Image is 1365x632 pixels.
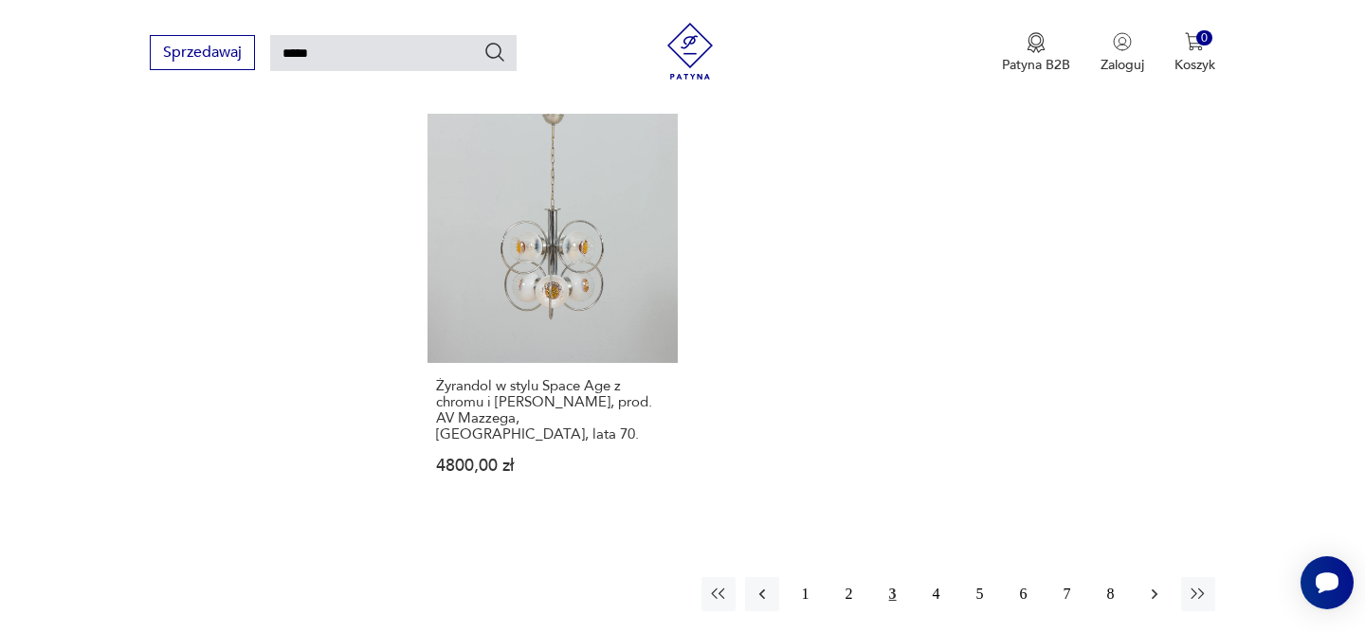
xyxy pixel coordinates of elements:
[428,114,677,511] a: Żyrandol w stylu Space Age z chromu i szkła Murano, prod. AV Mazzega, Włochy, lata 70.Żyrandol w ...
[963,577,997,611] button: 5
[150,47,255,61] a: Sprzedawaj
[1174,56,1215,74] p: Koszyk
[1002,32,1070,74] button: Patyna B2B
[1301,556,1354,609] iframe: Smartsupp widget button
[1101,32,1144,74] button: Zaloguj
[876,577,910,611] button: 3
[1113,32,1132,51] img: Ikonka użytkownika
[662,23,719,80] img: Patyna - sklep z meblami i dekoracjami vintage
[832,577,866,611] button: 2
[1174,32,1215,74] button: 0Koszyk
[1094,577,1128,611] button: 8
[1002,32,1070,74] a: Ikona medaluPatyna B2B
[1196,30,1212,46] div: 0
[483,41,506,63] button: Szukaj
[1027,32,1046,53] img: Ikona medalu
[919,577,954,611] button: 4
[1050,577,1084,611] button: 7
[1002,56,1070,74] p: Patyna B2B
[1185,32,1204,51] img: Ikona koszyka
[1101,56,1144,74] p: Zaloguj
[1007,577,1041,611] button: 6
[436,378,668,442] h3: Żyrandol w stylu Space Age z chromu i [PERSON_NAME], prod. AV Mazzega, [GEOGRAPHIC_DATA], lata 70.
[789,577,823,611] button: 1
[150,35,255,70] button: Sprzedawaj
[436,458,668,474] p: 4800,00 zł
